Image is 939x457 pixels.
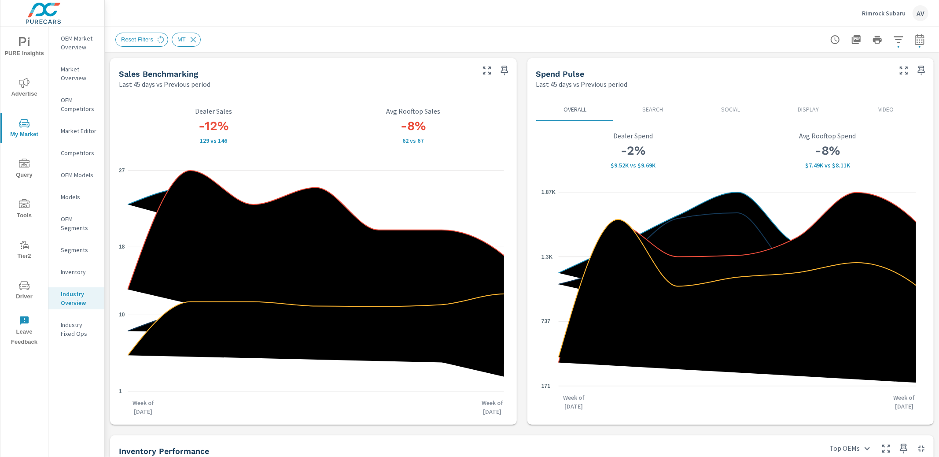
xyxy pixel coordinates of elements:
p: $7,492 vs $8,109 [736,162,920,169]
div: nav menu [0,26,48,351]
h5: Inventory Performance [119,446,209,456]
p: Dealer Sales [119,107,308,115]
h3: -2% [541,143,725,158]
p: Social [699,105,762,114]
div: Top OEMs [824,441,876,456]
span: Tools [3,199,45,221]
p: Rimrock Subaru [862,9,906,17]
p: Avg Rooftop Sales [319,107,508,115]
p: Market Editor [61,126,97,135]
div: OEM Market Overview [48,32,104,54]
p: Video [854,105,918,114]
p: Last 45 days vs Previous period [536,79,628,89]
span: MT [172,36,191,43]
h5: Sales Benchmarking [119,69,198,78]
button: Apply Filters [890,31,907,48]
div: Models [48,190,104,204]
p: OEM Segments [61,215,97,232]
p: Avg Rooftop Spend [736,132,920,140]
p: OEM Market Overview [61,34,97,52]
p: OEM Competitors [61,96,97,113]
button: Make Fullscreen [480,63,494,78]
div: OEM Segments [48,212,104,234]
h3: -8% [736,143,920,158]
h3: -8% [319,119,508,134]
div: Segments [48,243,104,256]
span: Save this to your personalized report [497,63,512,78]
p: Overall [543,105,607,114]
div: Reset Filters [115,33,168,47]
p: Segments [61,245,97,254]
button: Print Report [869,31,886,48]
button: "Export Report to PDF" [847,31,865,48]
span: Save this to your personalized report [914,63,928,78]
p: Industry Fixed Ops [61,320,97,338]
span: Save this to your personalized report [897,442,911,456]
span: Reset Filters [116,36,158,43]
div: AV [913,5,928,21]
div: Competitors [48,146,104,160]
p: Search [621,105,685,114]
p: 62 vs 67 [319,137,508,144]
span: Leave Feedback [3,316,45,347]
span: PURE Insights [3,37,45,59]
p: Week of [DATE] [558,393,589,411]
button: Make Fullscreen [879,442,893,456]
text: 737 [541,318,550,324]
h3: -12% [119,119,308,134]
span: Advertise [3,78,45,99]
p: Week of [DATE] [889,393,920,411]
text: 1.3K [541,254,553,260]
div: Industry Overview [48,287,104,309]
button: Select Date Range [911,31,928,48]
span: Tier2 [3,240,45,261]
text: 10 [119,312,125,318]
div: Inventory [48,265,104,279]
p: Competitors [61,149,97,157]
p: Display [777,105,840,114]
text: 1 [119,388,122,394]
text: 27 [119,167,125,174]
text: 1.87K [541,189,556,195]
p: Inventory [61,268,97,276]
div: Market Editor [48,124,104,137]
div: OEM Competitors [48,93,104,115]
span: Query [3,159,45,180]
p: Models [61,193,97,201]
span: My Market [3,118,45,140]
p: Last 45 days vs Previous period [119,79,210,89]
p: Industry Overview [61,290,97,307]
h5: Spend Pulse [536,69,585,78]
div: OEM Models [48,168,104,182]
div: MT [172,33,201,47]
div: Industry Fixed Ops [48,318,104,340]
button: Minimize Widget [914,442,928,456]
p: 129 vs 146 [119,137,308,144]
p: Dealer Spend [541,132,725,140]
p: Week of [DATE] [477,398,508,416]
p: Week of [DATE] [128,398,158,416]
p: OEM Models [61,171,97,179]
span: Driver [3,280,45,302]
div: Market Overview [48,63,104,85]
button: Make Fullscreen [897,63,911,78]
text: 171 [541,383,550,389]
text: 18 [119,244,125,250]
p: $9,525 vs $9,692 [541,162,725,169]
p: Market Overview [61,65,97,82]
